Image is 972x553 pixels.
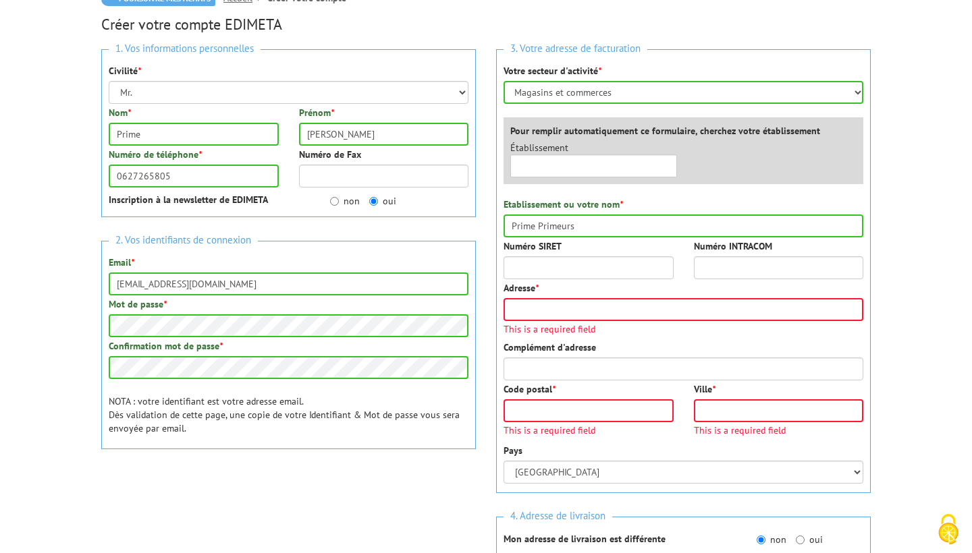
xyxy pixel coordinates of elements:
span: 1. Vos informations personnelles [109,40,261,58]
input: oui [369,197,378,206]
input: non [757,535,765,544]
iframe: reCAPTCHA [101,473,306,525]
span: This is a required field [504,426,674,435]
span: This is a required field [694,426,864,435]
label: Ville [694,382,715,396]
input: non [330,197,339,206]
label: Numéro de téléphone [109,148,202,161]
label: Etablissement ou votre nom [504,198,623,211]
label: Nom [109,106,131,119]
label: Mot de passe [109,297,167,311]
label: Pour remplir automatiquement ce formulaire, cherchez votre établissement [510,124,820,138]
label: Numéro SIRET [504,239,562,253]
label: Pays [504,444,522,457]
input: oui [796,535,805,544]
span: This is a required field [504,324,863,334]
span: 4. Adresse de livraison [504,507,612,525]
button: Cookies (fenêtre modale) [925,507,972,553]
label: Prénom [299,106,334,119]
p: NOTA : votre identifiant est votre adresse email. Dès validation de cette page, une copie de votr... [109,395,468,435]
label: oui [796,533,823,546]
label: oui [369,194,396,208]
h2: Créer votre compte EDIMETA [101,16,871,32]
label: Confirmation mot de passe [109,339,223,353]
label: Votre secteur d'activité [504,64,601,78]
label: Numéro de Fax [299,148,361,161]
label: Code postal [504,382,556,396]
strong: Mon adresse de livraison est différente [504,533,666,545]
label: non [757,533,786,546]
span: 2. Vos identifiants de connexion [109,231,258,250]
div: Établissement [500,141,687,177]
label: Numéro INTRACOM [694,239,772,253]
label: Email [109,256,134,269]
label: non [330,194,360,208]
label: Adresse [504,281,539,295]
span: 3. Votre adresse de facturation [504,40,647,58]
strong: Inscription à la newsletter de EDIMETA [109,194,268,206]
label: Complément d'adresse [504,341,596,354]
label: Civilité [109,64,141,78]
img: Cookies (fenêtre modale) [932,513,965,546]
